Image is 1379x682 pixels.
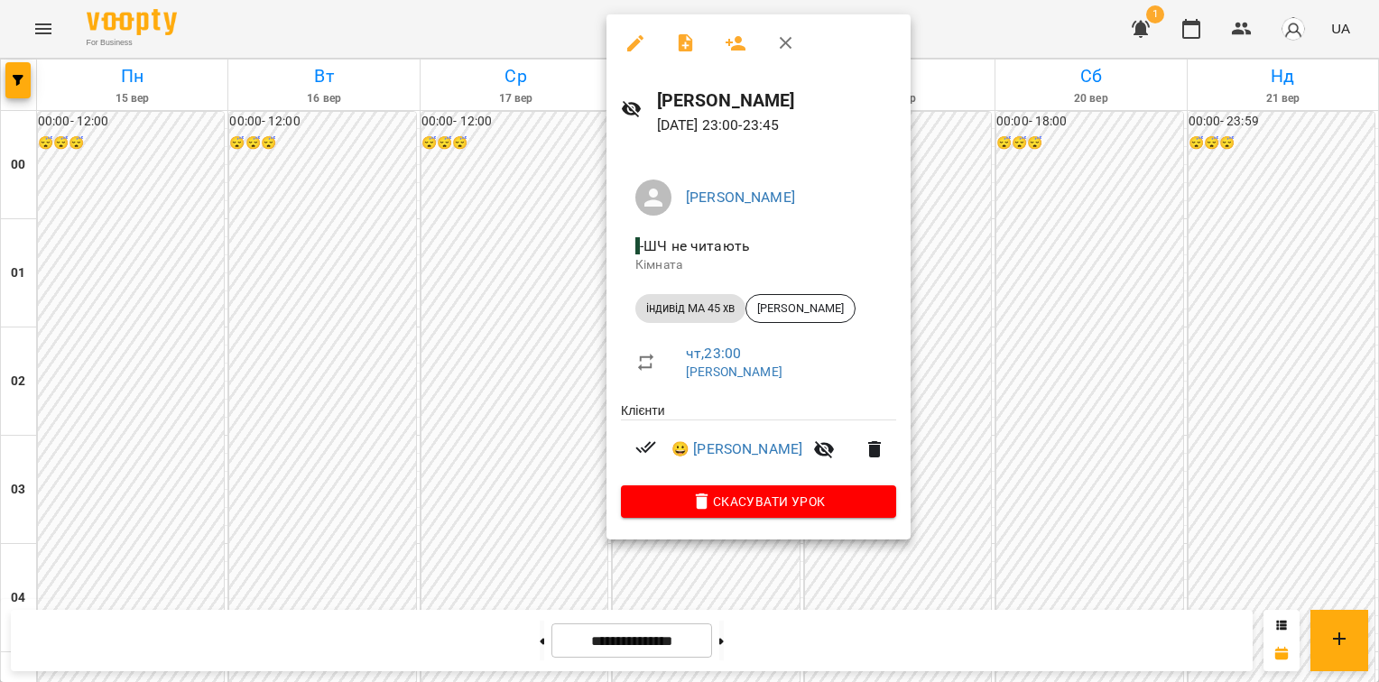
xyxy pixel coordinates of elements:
a: [PERSON_NAME] [686,189,795,206]
a: 😀 [PERSON_NAME] [671,438,802,460]
a: [PERSON_NAME] [686,364,782,379]
span: Скасувати Урок [635,491,882,512]
p: Кімната [635,256,882,274]
span: [PERSON_NAME] [746,300,855,317]
p: [DATE] 23:00 - 23:45 [657,115,896,136]
button: Скасувати Урок [621,485,896,518]
span: - ШЧ не читають [635,237,754,254]
svg: Візит сплачено [635,437,657,458]
span: індивід МА 45 хв [635,300,745,317]
div: [PERSON_NAME] [745,294,856,323]
a: чт , 23:00 [686,345,741,362]
ul: Клієнти [621,401,896,485]
h6: [PERSON_NAME] [657,87,896,115]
